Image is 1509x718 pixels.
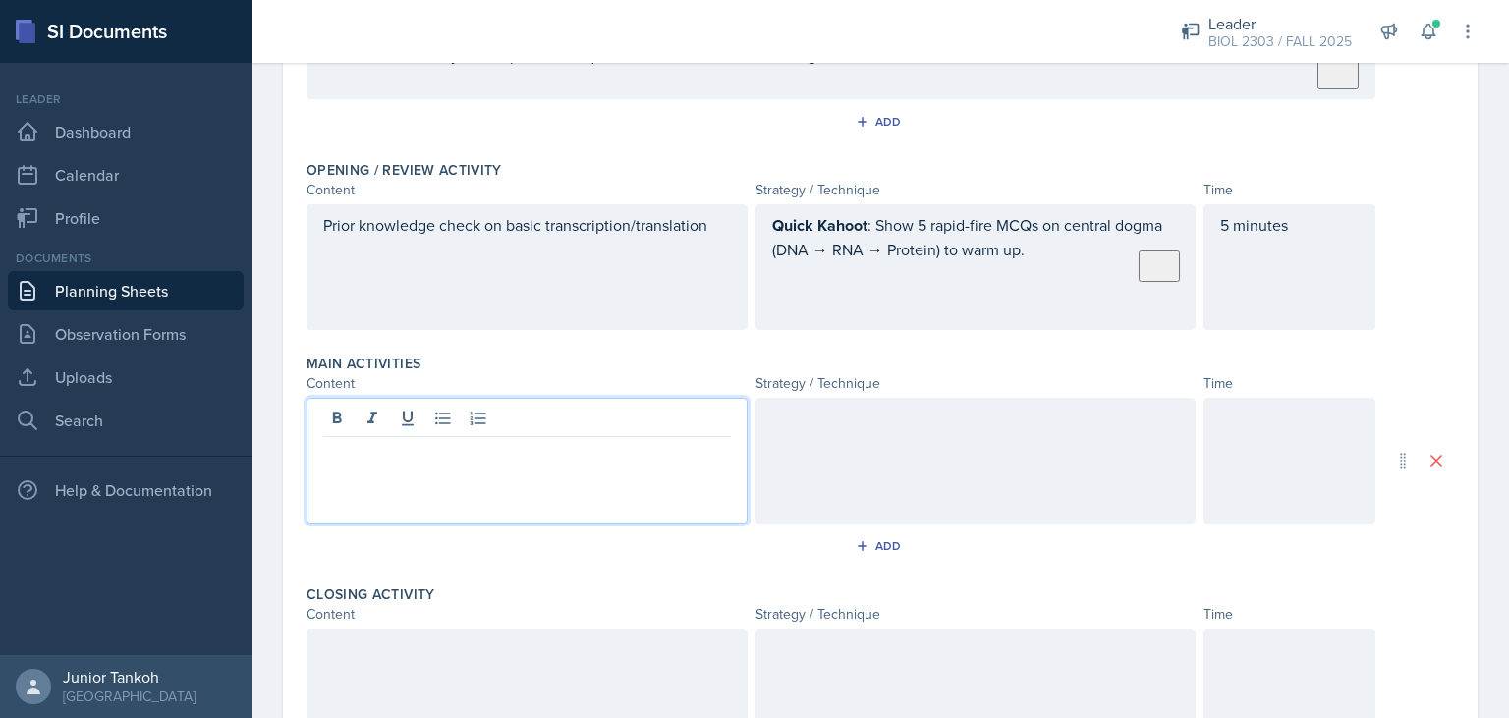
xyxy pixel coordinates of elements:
button: Add [849,531,913,561]
p: : Show 5 rapid-fire MCQs on central dogma (DNA → RNA → Protein) to warm up. [772,213,1180,261]
div: Time [1203,180,1375,200]
div: Strategy / Technique [755,604,1197,625]
a: Planning Sheets [8,271,244,310]
div: Time [1203,604,1375,625]
div: BIOL 2303 / FALL 2025 [1208,31,1352,52]
div: Strategy / Technique [755,180,1197,200]
a: Search [8,401,244,440]
p: Prior knowledge check on basic transcription/translation [323,213,731,237]
label: Opening / Review Activity [307,160,502,180]
div: Strategy / Technique [755,373,1197,394]
div: To enrich screen reader interactions, please activate Accessibility in Grammarly extension settings [772,213,1180,285]
label: Closing Activity [307,584,435,604]
div: Documents [8,249,244,267]
label: Main Activities [307,354,420,373]
div: Leader [8,90,244,108]
div: Time [1203,373,1375,394]
div: Add [860,538,902,554]
div: Add [860,114,902,130]
div: Help & Documentation [8,470,244,510]
a: Calendar [8,155,244,194]
div: Junior Tankoh [63,667,196,687]
a: Profile [8,198,244,238]
div: Content [307,180,748,200]
div: Leader [1208,12,1352,35]
div: Content [307,373,748,394]
a: Uploads [8,358,244,397]
strong: Quick Kahoot [772,214,867,237]
button: Add [849,107,913,137]
a: Observation Forms [8,314,244,354]
div: Content [307,604,748,625]
a: Dashboard [8,112,244,151]
div: [GEOGRAPHIC_DATA] [63,687,196,706]
p: 5 minutes [1220,213,1359,237]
